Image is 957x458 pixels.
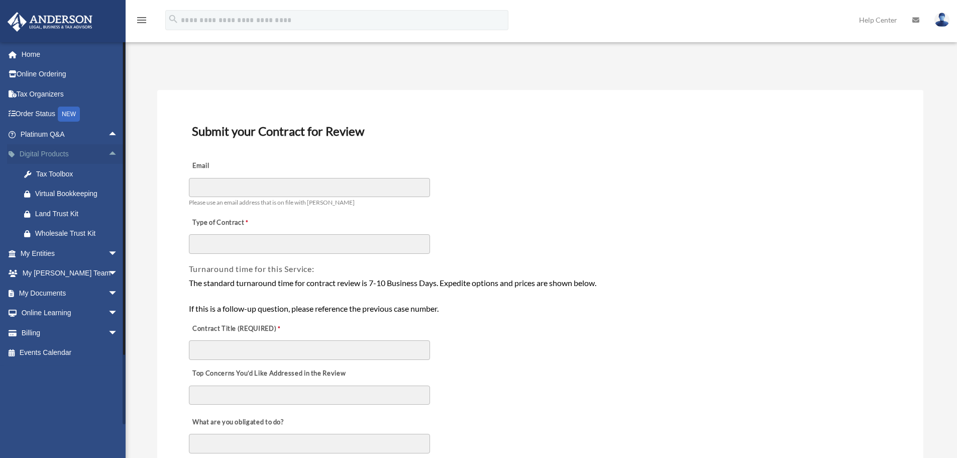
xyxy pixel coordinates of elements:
a: My [PERSON_NAME] Teamarrow_drop_down [7,263,133,284]
span: Please use an email address that is on file with [PERSON_NAME] [189,199,355,206]
span: arrow_drop_up [108,144,128,165]
label: What are you obligated to do? [189,415,289,429]
a: Tax Organizers [7,84,133,104]
a: menu [136,18,148,26]
a: Online Learningarrow_drop_down [7,303,133,323]
div: Tax Toolbox [35,168,121,180]
a: Virtual Bookkeeping [14,184,133,204]
span: arrow_drop_down [108,263,128,284]
a: Tax Toolbox [14,164,133,184]
label: Type of Contract [189,216,289,230]
a: Land Trust Kit [14,204,133,224]
label: Top Concerns You’d Like Addressed in the Review [189,367,349,381]
a: Events Calendar [7,343,133,363]
div: Wholesale Trust Kit [35,227,121,240]
i: search [168,14,179,25]
a: My Documentsarrow_drop_down [7,283,133,303]
a: Online Ordering [7,64,133,84]
span: arrow_drop_down [108,303,128,324]
div: Virtual Bookkeeping [35,188,121,200]
h3: Submit your Contract for Review [188,121,893,142]
div: Land Trust Kit [35,208,121,220]
i: menu [136,14,148,26]
a: Billingarrow_drop_down [7,323,133,343]
a: My Entitiesarrow_drop_down [7,243,133,263]
div: The standard turnaround time for contract review is 7-10 Business Days. Expedite options and pric... [189,277,892,315]
span: arrow_drop_down [108,283,128,304]
a: Digital Productsarrow_drop_up [7,144,133,164]
a: Platinum Q&Aarrow_drop_up [7,124,133,144]
img: Anderson Advisors Platinum Portal [5,12,95,32]
img: User Pic [934,13,949,27]
label: Email [189,159,289,173]
span: arrow_drop_down [108,323,128,343]
span: arrow_drop_down [108,243,128,264]
div: NEW [58,107,80,122]
a: Order StatusNEW [7,104,133,125]
span: arrow_drop_up [108,124,128,145]
label: Contract Title (REQUIRED) [189,322,289,336]
a: Home [7,44,133,64]
span: Turnaround time for this Service: [189,264,314,273]
a: Wholesale Trust Kit [14,224,133,244]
